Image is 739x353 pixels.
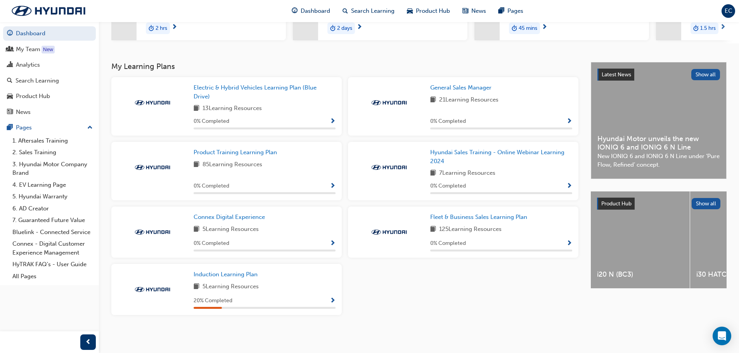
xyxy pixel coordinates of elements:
[337,24,352,33] span: 2 days
[720,24,726,31] span: next-icon
[591,62,727,179] a: Latest NewsShow allHyundai Motor unveils the new IONIQ 6 and IONIQ 6 N LineNew IONIQ 6 and IONIQ ...
[430,213,530,222] a: Fleet & Business Sales Learning Plan
[194,213,268,222] a: Connex Digital Experience
[194,117,229,126] span: 0 % Completed
[194,296,232,305] span: 20 % Completed
[566,181,572,191] button: Show Progress
[439,225,502,234] span: 125 Learning Resources
[149,23,154,33] span: duration-icon
[7,93,13,100] span: car-icon
[9,238,96,258] a: Connex - Digital Customer Experience Management
[7,46,13,53] span: people-icon
[3,121,96,135] button: Pages
[3,25,96,121] button: DashboardMy TeamAnalyticsSearch LearningProduct HubNews
[4,3,93,19] img: Trak
[16,60,40,69] div: Analytics
[7,109,13,116] span: news-icon
[194,225,199,234] span: book-icon
[202,225,259,234] span: 5 Learning Resources
[3,58,96,72] a: Analytics
[430,239,466,248] span: 0 % Completed
[3,42,96,57] a: My Team
[9,203,96,215] a: 6. AD Creator
[330,239,336,248] button: Show Progress
[330,181,336,191] button: Show Progress
[430,225,436,234] span: book-icon
[407,6,413,16] span: car-icon
[3,89,96,103] a: Product Hub
[202,282,259,292] span: 5 Learning Resources
[456,3,492,19] a: news-iconNews
[330,117,336,126] button: Show Progress
[3,105,96,119] a: News
[602,71,631,78] span: Latest News
[330,298,336,305] span: Show Progress
[7,124,13,131] span: pages-icon
[601,200,632,207] span: Product Hub
[7,62,13,69] span: chart-icon
[194,104,199,114] span: book-icon
[597,152,720,169] span: New IONIQ 6 and IONIQ 6 N Line under ‘Pure Flow, Refined’ concept.
[430,148,572,165] a: Hyundai Sales Training - Online Webinar Learning 2024
[9,191,96,203] a: 5. Hyundai Warranty
[194,271,258,278] span: Induction Learning Plan
[597,198,720,210] a: Product HubShow all
[542,24,547,31] span: next-icon
[194,149,277,156] span: Product Training Learning Plan
[691,69,720,80] button: Show all
[430,169,436,178] span: book-icon
[566,118,572,125] span: Show Progress
[3,74,96,88] a: Search Learning
[194,182,229,191] span: 0 % Completed
[507,7,523,15] span: Pages
[9,270,96,282] a: All Pages
[330,118,336,125] span: Show Progress
[401,3,456,19] a: car-iconProduct Hub
[713,327,731,345] div: Open Intercom Messenger
[194,83,336,101] a: Electric & Hybrid Vehicles Learning Plan (Blue Drive)
[700,24,716,33] span: 1.5 hrs
[725,7,732,15] span: EC
[430,84,492,91] span: General Sales Manager
[430,149,564,165] span: Hyundai Sales Training - Online Webinar Learning 2024
[722,4,735,18] button: EC
[9,179,96,191] a: 4. EV Learning Page
[597,270,684,279] span: i20 N (BC3)
[286,3,336,19] a: guage-iconDashboard
[7,30,13,37] span: guage-icon
[131,228,174,236] img: Trak
[194,239,229,248] span: 0 % Completed
[343,6,348,16] span: search-icon
[492,3,530,19] a: pages-iconPages
[7,77,12,84] span: search-icon
[597,69,720,81] a: Latest NewsShow all
[430,214,527,220] span: Fleet & Business Sales Learning Plan
[194,148,280,157] a: Product Training Learning Plan
[693,23,699,33] span: duration-icon
[131,164,174,171] img: Trak
[351,7,395,15] span: Search Learning
[87,123,93,133] span: up-icon
[330,240,336,247] span: Show Progress
[194,84,317,100] span: Electric & Hybrid Vehicles Learning Plan (Blue Drive)
[171,24,177,31] span: next-icon
[330,23,336,33] span: duration-icon
[471,7,486,15] span: News
[131,286,174,293] img: Trak
[430,95,436,105] span: book-icon
[430,117,466,126] span: 0 % Completed
[16,123,32,132] div: Pages
[9,214,96,226] a: 7. Guaranteed Future Value
[368,99,410,107] img: Trak
[416,7,450,15] span: Product Hub
[16,45,40,54] div: My Team
[16,108,31,117] div: News
[330,183,336,190] span: Show Progress
[292,6,298,16] span: guage-icon
[462,6,468,16] span: news-icon
[566,117,572,126] button: Show Progress
[16,76,59,85] div: Search Learning
[519,24,537,33] span: 45 mins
